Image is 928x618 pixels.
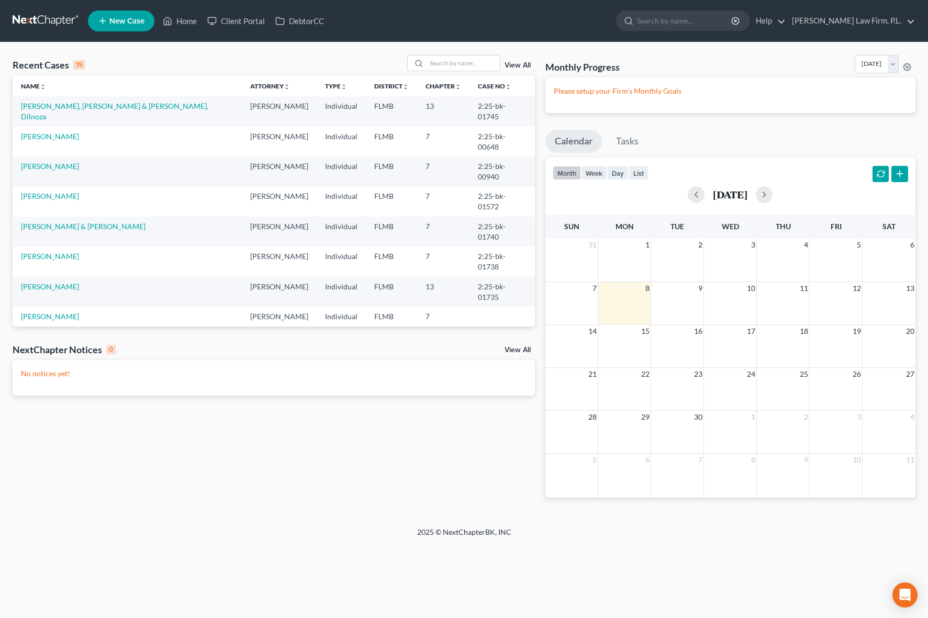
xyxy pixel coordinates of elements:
td: Individual [317,127,366,156]
a: Typeunfold_more [325,82,347,90]
td: 11 [417,327,469,356]
div: 2025 © NextChapterBK, INC [166,527,763,546]
span: 1 [750,411,756,423]
span: 7 [697,454,703,466]
span: Wed [722,222,739,231]
span: 8 [750,454,756,466]
td: FLMB [366,307,417,326]
span: 25 [799,368,809,380]
a: Nameunfold_more [21,82,46,90]
span: 27 [905,368,915,380]
a: [PERSON_NAME] [21,312,79,321]
td: 2:25-bk-01738 [469,246,535,276]
td: 2:25-bk-00648 [469,127,535,156]
td: FLMB [366,246,417,276]
td: Corp [317,327,366,356]
td: [PERSON_NAME] [242,156,317,186]
a: Chapterunfold_more [426,82,461,90]
button: list [629,166,649,180]
td: 13 [417,96,469,126]
span: 12 [852,282,862,295]
span: 8 [644,282,651,295]
i: unfold_more [40,84,46,90]
p: Please setup your Firm's Monthly Goals [554,86,907,96]
span: 11 [905,454,915,466]
td: 2:25-bk-01721 [469,327,535,356]
span: 24 [746,368,756,380]
td: FLMB [366,277,417,307]
span: 19 [852,325,862,338]
a: [PERSON_NAME] & [PERSON_NAME] [21,222,146,231]
td: Individual [317,246,366,276]
td: [PERSON_NAME] [242,96,317,126]
span: 13 [905,282,915,295]
span: 4 [803,239,809,251]
td: FLMB [366,156,417,186]
span: Sat [882,222,896,231]
span: 30 [693,411,703,423]
div: Open Intercom Messenger [892,582,918,608]
td: 2:25-bk-00940 [469,156,535,186]
td: [PERSON_NAME] [242,217,317,246]
span: 15 [640,325,651,338]
td: Individual [317,277,366,307]
i: unfold_more [505,84,511,90]
span: 9 [803,454,809,466]
span: 3 [856,411,862,423]
a: Districtunfold_more [374,82,409,90]
div: Recent Cases [13,59,85,71]
td: 2:25-bk-01745 [469,96,535,126]
td: 7 [417,187,469,217]
td: FLMB [366,96,417,126]
span: Tue [670,222,684,231]
i: unfold_more [341,84,347,90]
span: 7 [591,282,598,295]
div: NextChapter Notices [13,343,116,356]
div: 0 [106,345,116,354]
a: DebtorCC [270,12,329,30]
td: 7 [417,127,469,156]
td: Individual [317,156,366,186]
a: [PERSON_NAME] [21,162,79,171]
span: 17 [746,325,756,338]
td: 7 [417,246,469,276]
span: Mon [616,222,634,231]
span: 6 [909,239,915,251]
span: 31 [587,239,598,251]
span: 14 [587,325,598,338]
td: 7 [417,307,469,326]
i: unfold_more [402,84,409,90]
span: Fri [831,222,842,231]
span: 4 [909,411,915,423]
td: [PERSON_NAME] [242,187,317,217]
td: 7 [417,156,469,186]
a: Tasks [607,130,648,153]
td: [PERSON_NAME] [242,307,317,326]
td: [PERSON_NAME] [242,246,317,276]
a: [PERSON_NAME] [21,252,79,261]
td: 7 [417,217,469,246]
span: 20 [905,325,915,338]
td: Individual [317,217,366,246]
td: FLMB [366,127,417,156]
input: Search by name... [637,11,733,30]
span: 10 [746,282,756,295]
button: month [553,166,581,180]
a: [PERSON_NAME] [21,132,79,141]
a: [PERSON_NAME] [21,192,79,200]
i: unfold_more [455,84,461,90]
span: 9 [697,282,703,295]
td: 2:25-bk-01735 [469,277,535,307]
span: 1 [644,239,651,251]
a: [PERSON_NAME], [PERSON_NAME] & [PERSON_NAME], Dilnoza [21,102,208,121]
a: Home [158,12,202,30]
span: 10 [852,454,862,466]
button: day [607,166,629,180]
a: Attorneyunfold_more [250,82,290,90]
span: 16 [693,325,703,338]
td: 2:25-bk-01572 [469,187,535,217]
span: New Case [109,17,144,25]
h3: Monthly Progress [545,61,620,73]
p: No notices yet! [21,368,527,379]
i: unfold_more [284,84,290,90]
